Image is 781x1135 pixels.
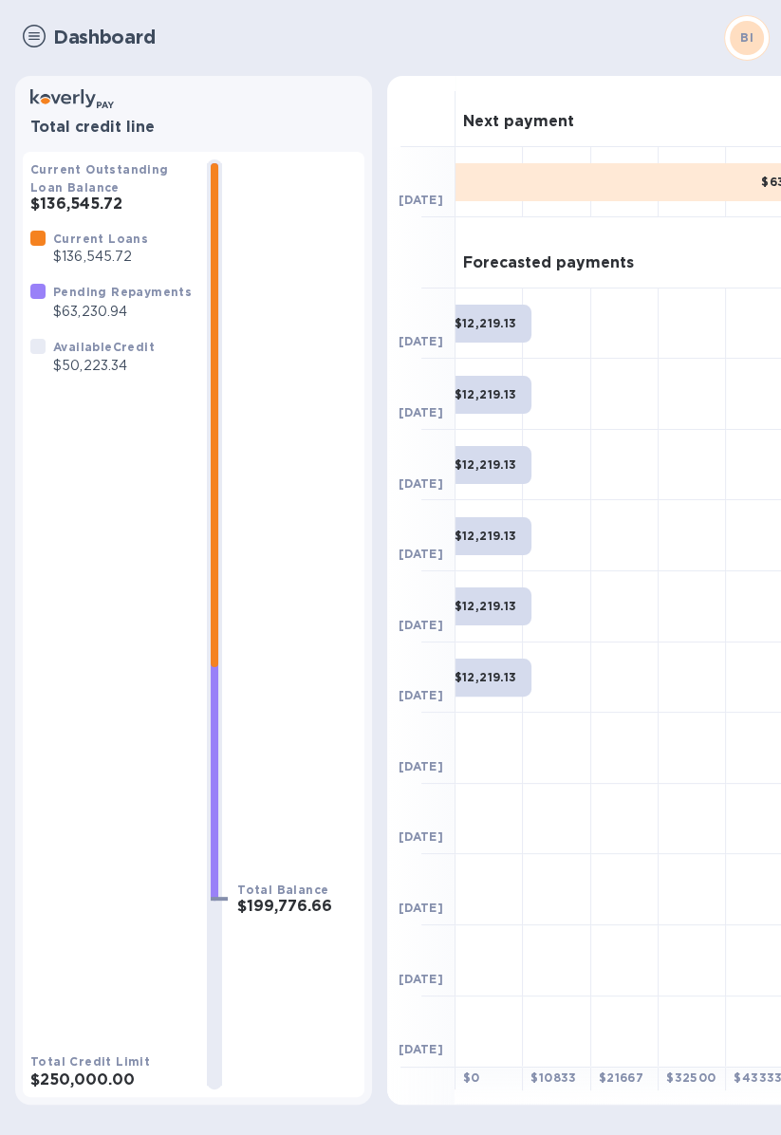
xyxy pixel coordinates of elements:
[463,254,634,272] h3: Forecasted payments
[399,688,443,702] b: [DATE]
[454,387,516,401] b: $12,219.13
[53,232,148,246] b: Current Loans
[399,193,443,207] b: [DATE]
[454,599,516,613] b: $12,219.13
[53,285,192,299] b: Pending Repayments
[399,901,443,915] b: [DATE]
[399,972,443,986] b: [DATE]
[53,247,148,267] p: $136,545.72
[399,405,443,419] b: [DATE]
[53,302,192,322] p: $63,230.94
[399,759,443,773] b: [DATE]
[30,1054,150,1069] b: Total Credit Limit
[530,1070,576,1085] b: $ 10833
[237,883,328,897] b: Total Balance
[53,340,155,354] b: Available Credit
[463,113,574,131] h3: Next payment
[740,30,753,45] b: BI
[53,27,713,48] h1: Dashboard
[237,898,357,916] h3: $199,776.66
[30,119,357,137] h3: Total credit line
[666,1070,716,1085] b: $ 32500
[399,476,443,491] b: [DATE]
[454,457,516,472] b: $12,219.13
[30,1071,192,1089] h3: $250,000.00
[399,829,443,844] b: [DATE]
[399,334,443,348] b: [DATE]
[399,1042,443,1056] b: [DATE]
[599,1070,643,1085] b: $ 21667
[454,670,516,684] b: $12,219.13
[53,356,155,376] p: $50,223.34
[454,316,516,330] b: $12,219.13
[399,618,443,632] b: [DATE]
[399,547,443,561] b: [DATE]
[30,195,192,214] h3: $136,545.72
[463,1070,480,1085] b: $ 0
[454,529,516,543] b: $12,219.13
[30,162,169,195] b: Current Outstanding Loan Balance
